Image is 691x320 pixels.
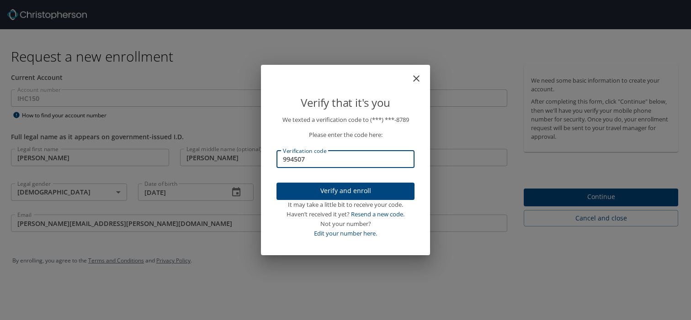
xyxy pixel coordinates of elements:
button: Verify and enroll [276,183,415,200]
a: Resend a new code. [351,210,404,218]
a: Edit your number here. [314,229,377,237]
div: Not your number? [276,219,415,229]
p: We texted a verification code to (***) ***- 8789 [276,115,415,125]
button: close [415,68,426,79]
div: Haven’t received it yet? [276,210,415,219]
div: It may take a little bit to receive your code. [276,200,415,210]
span: Verify and enroll [284,185,407,197]
p: Please enter the code here: [276,130,415,140]
p: Verify that it's you [276,94,415,111]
